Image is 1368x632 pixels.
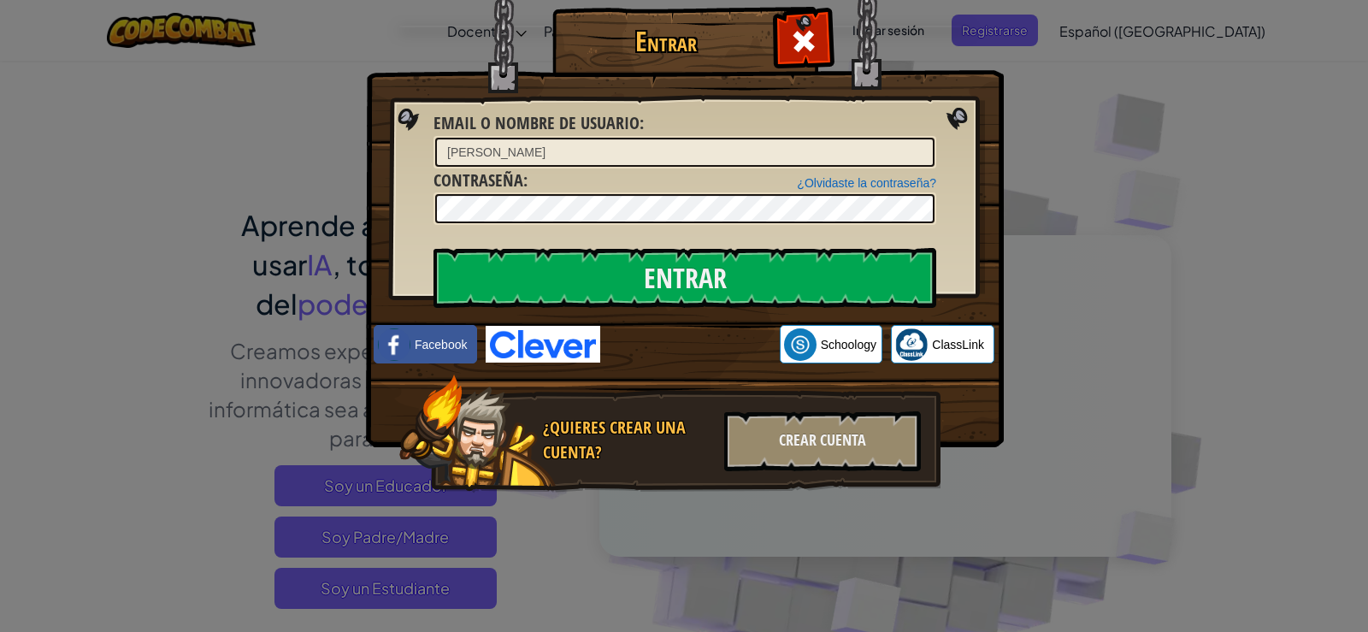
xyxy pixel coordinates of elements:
[433,168,523,192] span: Contraseña
[600,326,780,363] iframe: Botón de Acceder con Google
[433,111,644,136] label: :
[415,336,467,353] span: Facebook
[378,328,410,361] img: facebook_small.png
[895,328,928,361] img: classlink-logo-small.png
[724,411,921,471] div: Crear Cuenta
[433,111,640,134] span: Email o Nombre de usuario
[557,27,775,56] h1: Entrar
[433,168,528,193] label: :
[543,416,714,464] div: ¿Quieres crear una cuenta?
[821,336,876,353] span: Schoology
[784,328,817,361] img: schoology.png
[797,176,936,190] a: ¿Olvidaste la contraseña?
[433,248,936,308] input: Entrar
[932,336,984,353] span: ClassLink
[486,326,600,363] img: clever-logo-blue.png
